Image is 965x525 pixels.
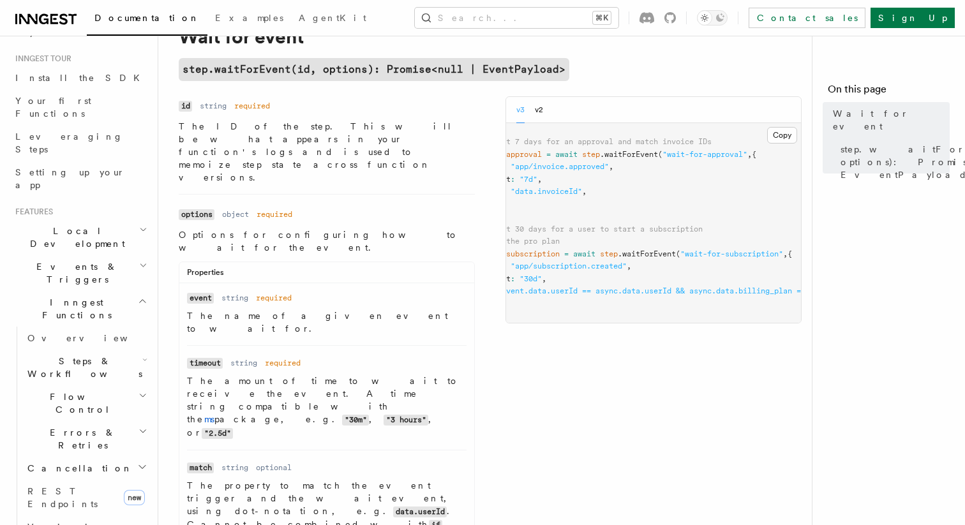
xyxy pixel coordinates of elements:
[10,161,150,196] a: Setting up your app
[783,249,788,258] span: ,
[22,462,133,475] span: Cancellation
[22,480,150,515] a: REST Endpointsnew
[179,267,474,283] div: Properties
[479,137,712,146] span: // Wait 7 days for an approval and match invoice IDs
[22,327,150,350] a: Overview
[600,150,658,159] span: .waitForEvent
[833,107,950,133] span: Wait for event
[609,162,613,171] span: ,
[10,66,150,89] a: Install the SDK
[10,225,139,250] span: Local Development
[202,428,233,439] code: "2.5d"
[511,162,609,171] span: "app/invoice.approved"
[22,385,150,421] button: Flow Control
[124,490,145,505] span: new
[593,11,611,24] kbd: ⌘K
[582,187,587,196] span: ,
[658,150,662,159] span: (
[265,358,301,368] dd: required
[537,175,542,184] span: ,
[256,293,292,303] dd: required
[511,274,515,283] span: :
[179,25,689,48] h1: Wait for event
[415,8,618,28] button: Search...⌘K
[555,150,578,159] span: await
[87,4,207,36] a: Documentation
[747,150,752,159] span: ,
[256,462,292,473] dd: optional
[10,291,150,327] button: Inngest Functions
[187,374,467,440] p: The amount of time to wait to receive the event. A time string compatible with the package, e.g. ...
[627,262,631,270] span: ,
[546,150,551,159] span: =
[22,426,138,452] span: Errors & Retries
[221,293,248,303] dd: string
[22,457,150,480] button: Cancellation
[222,209,249,219] dd: object
[680,249,783,258] span: "wait-for-subscription"
[27,333,159,343] span: Overview
[10,219,150,255] button: Local Development
[479,237,560,246] span: // on the pro plan
[871,8,955,28] a: Sign Up
[22,350,150,385] button: Steps & Workflows
[835,138,950,186] a: step.waitForEvent(id, options): Promise<null | EventPayload>
[600,249,618,258] span: step
[828,102,950,138] a: Wait for event
[10,260,139,286] span: Events & Triggers
[384,415,428,425] code: "3 hours"
[27,486,98,509] span: REST Endpoints
[767,127,797,144] button: Copy
[564,249,569,258] span: =
[179,101,192,112] code: id
[299,13,366,23] span: AgentKit
[573,249,595,258] span: await
[749,8,865,28] a: Contact sales
[179,58,569,81] a: step.waitForEvent(id, options): Promise<null | EventPayload>
[542,274,546,283] span: ,
[752,150,756,159] span: {
[187,462,214,473] code: match
[187,293,214,304] code: event
[511,175,515,184] span: :
[257,209,292,219] dd: required
[618,249,676,258] span: .waitForEvent
[204,414,214,424] a: ms
[676,249,680,258] span: (
[187,309,467,335] p: The name of a given event to wait for.
[15,96,91,119] span: Your first Functions
[22,390,138,416] span: Flow Control
[179,120,475,184] p: The ID of the step. This will be what appears in your function's logs and is used to memoize step...
[234,101,270,111] dd: required
[291,4,374,34] a: AgentKit
[230,358,257,368] dd: string
[662,150,747,159] span: "wait-for-approval"
[520,274,542,283] span: "30d"
[342,415,369,425] code: "30m"
[497,286,837,295] span: "event.data.userId == async.data.userId && async.data.billing_plan == 'pro'"
[520,175,537,184] span: "7d"
[506,249,560,258] span: subscription
[215,13,283,23] span: Examples
[15,167,125,190] span: Setting up your app
[10,54,71,64] span: Inngest tour
[94,13,200,23] span: Documentation
[22,421,150,457] button: Errors & Retries
[207,4,291,34] a: Examples
[697,10,728,26] button: Toggle dark mode
[179,209,214,220] code: options
[15,131,123,154] span: Leveraging Steps
[15,73,147,83] span: Install the SDK
[10,296,138,322] span: Inngest Functions
[511,187,582,196] span: "data.invoiceId"
[10,207,53,217] span: Features
[535,97,543,123] button: v2
[22,355,142,380] span: Steps & Workflows
[479,225,703,233] span: // Wait 30 days for a user to start a subscription
[187,358,223,369] code: timeout
[511,262,627,270] span: "app/subscription.created"
[179,228,475,254] p: Options for configuring how to wait for the event.
[516,97,525,123] button: v3
[582,150,600,159] span: step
